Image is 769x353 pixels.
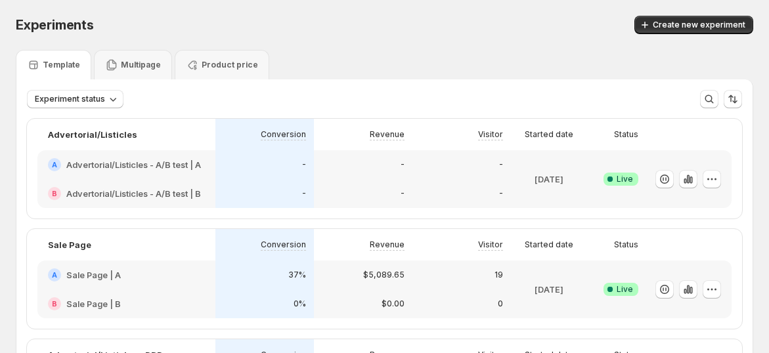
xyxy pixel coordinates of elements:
[48,128,137,141] p: Advertorial/Listicles
[653,20,745,30] span: Create new experiment
[617,284,633,295] span: Live
[382,299,405,309] p: $0.00
[52,271,57,279] h2: A
[478,239,503,250] p: Visitor
[121,60,161,70] p: Multipage
[302,159,306,170] p: -
[66,268,121,281] h2: Sale Page | A
[614,129,638,140] p: Status
[202,60,258,70] p: Product price
[52,190,57,197] h2: B
[498,299,503,309] p: 0
[302,188,306,199] p: -
[525,129,573,140] p: Started date
[724,90,742,108] button: Sort the results
[35,94,105,104] span: Experiment status
[66,158,201,171] h2: Advertorial/Listicles - A/B test | A
[634,16,753,34] button: Create new experiment
[43,60,80,70] p: Template
[525,239,573,250] p: Started date
[288,270,306,280] p: 37%
[52,300,57,308] h2: B
[52,161,57,169] h2: A
[294,299,306,309] p: 0%
[401,159,405,170] p: -
[478,129,503,140] p: Visitor
[535,283,563,296] p: [DATE]
[535,173,563,186] p: [DATE]
[370,129,405,140] p: Revenue
[27,90,123,108] button: Experiment status
[614,239,638,250] p: Status
[66,187,201,200] h2: Advertorial/Listicles - A/B test | B
[499,188,503,199] p: -
[494,270,503,280] p: 19
[66,297,121,310] h2: Sale Page | B
[48,238,91,251] p: Sale Page
[617,174,633,184] span: Live
[363,270,405,280] p: $5,089.65
[499,159,503,170] p: -
[261,129,306,140] p: Conversion
[370,239,405,250] p: Revenue
[261,239,306,250] p: Conversion
[16,17,94,33] span: Experiments
[401,188,405,199] p: -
